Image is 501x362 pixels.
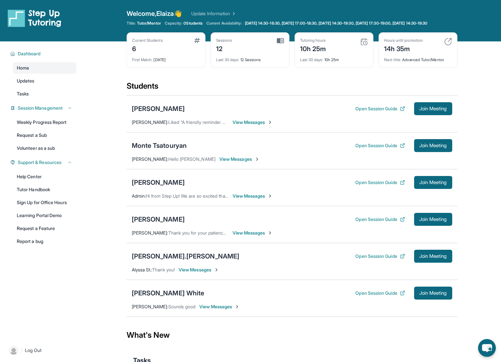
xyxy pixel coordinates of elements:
div: 10h 25m [300,43,326,53]
a: Request a Feature [13,223,76,234]
a: Update Information [191,10,236,17]
span: Next title : [384,57,402,62]
img: user-img [9,346,18,355]
div: [PERSON_NAME] White [132,289,204,298]
span: View Messages [233,119,273,126]
span: Updates [17,78,35,84]
span: View Messages [219,156,260,162]
a: Help Center [13,171,76,182]
span: Capacity: [165,21,183,26]
div: What's New [127,321,457,349]
div: Tutoring hours [300,38,326,43]
img: Chevron-Right [235,304,240,309]
a: Sign Up for Office Hours [13,197,76,208]
button: Open Session Guide [355,142,405,149]
div: Students [127,81,457,95]
span: Home [17,65,29,71]
button: Open Session Guide [355,179,405,186]
div: [PERSON_NAME] [132,104,185,113]
a: Request a Sub [13,129,76,141]
span: View Messages [233,230,273,236]
span: View Messages [233,193,273,199]
a: Updates [13,75,76,87]
button: Join Meeting [414,102,452,115]
span: Join Meeting [419,181,447,184]
span: 0 Students [183,21,203,26]
div: Hours until promotion [384,38,423,43]
span: Thank you! [152,267,175,272]
div: Monte Tsatouryan [132,141,187,150]
span: Support & Resources [18,159,61,166]
img: card [444,38,452,46]
button: Dashboard [15,50,72,57]
a: Tasks [13,88,76,100]
span: Join Meeting [419,291,447,295]
a: Report a bug [13,236,76,247]
span: Join Meeting [419,144,447,148]
span: Last 30 days : [300,57,323,62]
img: Chevron-Right [214,267,219,272]
div: 14h 35m [384,43,423,53]
div: 10h 25m [300,53,368,62]
button: Join Meeting [414,139,452,152]
span: [PERSON_NAME] : [132,156,168,162]
button: Join Meeting [414,287,452,300]
img: card [360,38,368,46]
div: Current Students [132,38,163,43]
img: Chevron-Right [255,157,260,162]
span: Liked “A friendly reminder we have session [DATE] at 5:00 - 6:00 PM. Please let me know if there ... [168,119,487,125]
span: [DATE] 14:30-16:30, [DATE] 17:00-18:30, [DATE] 14:30-19:30, [DATE] 17:30-19:00, [DATE] 14:30-19:30 [245,21,428,26]
a: Tutor Handbook [13,184,76,195]
div: Advanced Tutor/Mentor [384,53,452,62]
span: First Match : [132,57,153,62]
span: Join Meeting [419,254,447,258]
span: Session Management [18,105,63,111]
button: Join Meeting [414,176,452,189]
button: Open Session Guide [355,290,405,296]
img: logo [8,9,61,27]
a: Weekly Progress Report [13,116,76,128]
span: Join Meeting [419,107,447,111]
div: [DATE] [132,53,200,62]
img: Chevron Right [230,10,236,17]
span: Current Availability: [206,21,242,26]
a: |Log Out [6,343,76,357]
button: Open Session Guide [355,105,405,112]
span: [PERSON_NAME] : [132,119,168,125]
span: [PERSON_NAME] : [132,304,168,309]
div: Sessions [216,38,232,43]
a: Learning Portal Demo [13,210,76,221]
button: Support & Resources [15,159,72,166]
img: Chevron-Right [267,193,273,199]
span: Title: [127,21,136,26]
span: Hello [PERSON_NAME] [168,156,215,162]
span: Tutor/Mentor [137,21,161,26]
span: Thank you for your patience as well [168,230,241,236]
span: Join Meeting [419,217,447,221]
button: Join Meeting [414,213,452,226]
span: Admin : [132,193,146,199]
span: [PERSON_NAME] : [132,230,168,236]
span: Last 30 days : [216,57,239,62]
img: Chevron-Right [267,230,273,236]
span: Tasks [17,91,29,97]
div: 12 [216,43,232,53]
img: card [194,38,200,43]
a: Volunteer as a sub [13,142,76,154]
span: Alyssa St. : [132,267,152,272]
button: Open Session Guide [355,253,405,259]
button: Join Meeting [414,250,452,263]
a: [DATE] 14:30-16:30, [DATE] 17:00-18:30, [DATE] 14:30-19:30, [DATE] 17:30-19:00, [DATE] 14:30-19:30 [244,21,429,26]
div: 12 Sessions [216,53,284,62]
span: Sounds good [168,304,196,309]
span: View Messages [199,303,240,310]
span: Welcome, Elaiza 👋 [127,9,182,18]
div: [PERSON_NAME].[PERSON_NAME] [132,252,240,261]
button: Session Management [15,105,72,111]
button: Open Session Guide [355,216,405,223]
div: 6 [132,43,163,53]
img: card [277,38,284,44]
span: | [21,346,22,354]
a: Home [13,62,76,74]
button: chat-button [478,339,496,357]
